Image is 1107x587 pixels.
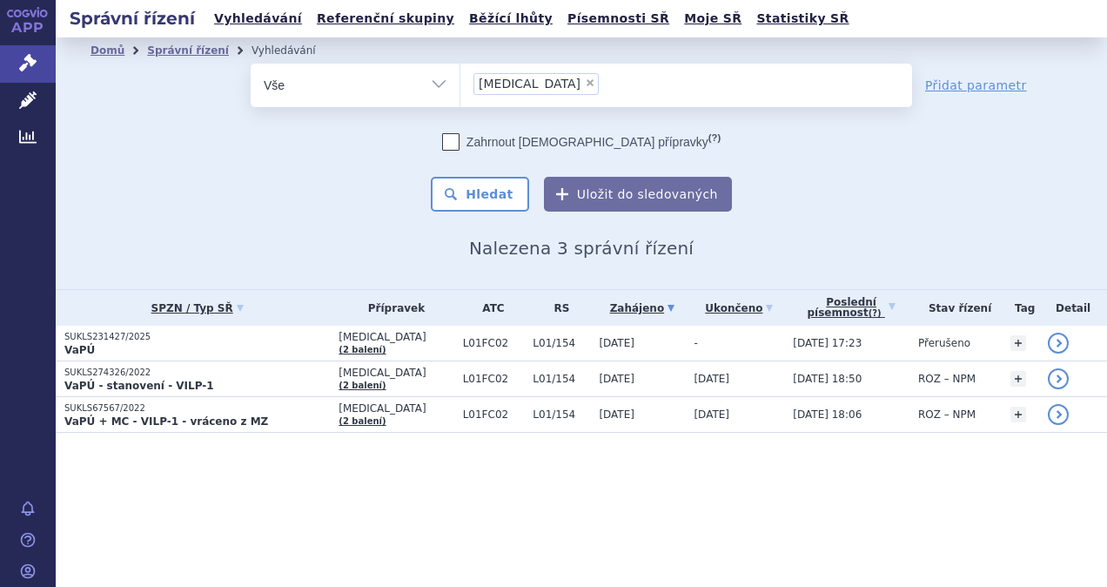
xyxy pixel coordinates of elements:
[252,37,339,64] li: Vyhledávání
[463,373,525,385] span: L01FC02
[64,296,330,320] a: SPZN / Typ SŘ
[91,44,124,57] a: Domů
[562,7,674,30] a: Písemnosti SŘ
[599,408,634,421] span: [DATE]
[339,367,453,379] span: [MEDICAL_DATA]
[1010,407,1026,422] a: +
[708,132,721,144] abbr: (?)
[793,337,862,349] span: [DATE] 17:23
[1048,404,1069,425] a: detail
[1039,290,1107,326] th: Detail
[679,7,747,30] a: Moje SŘ
[793,290,909,326] a: Poslednípísemnost(?)
[694,296,784,320] a: Ukončeno
[209,7,307,30] a: Vyhledávání
[1048,368,1069,389] a: detail
[909,290,1002,326] th: Stav řízení
[918,408,976,421] span: ROZ – NPM
[64,331,330,343] p: SUKLS231427/2025
[694,337,697,349] span: -
[793,408,862,421] span: [DATE] 18:06
[599,373,634,385] span: [DATE]
[533,408,590,421] span: L01/154
[694,408,729,421] span: [DATE]
[533,337,590,349] span: L01/154
[56,6,209,30] h2: Správní řízení
[585,78,595,88] span: ×
[442,133,721,151] label: Zahrnout [DEMOGRAPHIC_DATA] přípravky
[1010,335,1026,351] a: +
[869,308,882,319] abbr: (?)
[454,290,525,326] th: ATC
[464,7,558,30] a: Běžící lhůty
[599,296,685,320] a: Zahájeno
[524,290,590,326] th: RS
[330,290,453,326] th: Přípravek
[469,238,694,259] span: Nalezena 3 správní řízení
[604,72,614,94] input: [MEDICAL_DATA]
[64,380,214,392] strong: VaPÚ - stanovení - VILP-1
[431,177,529,212] button: Hledat
[925,77,1027,94] a: Přidat parametr
[463,337,525,349] span: L01FC02
[312,7,460,30] a: Referenční skupiny
[533,373,590,385] span: L01/154
[339,331,453,343] span: [MEDICAL_DATA]
[1002,290,1039,326] th: Tag
[463,408,525,421] span: L01FC02
[918,337,970,349] span: Přerušeno
[64,367,330,379] p: SUKLS274326/2022
[339,416,386,426] a: (2 balení)
[64,344,95,356] strong: VaPÚ
[339,402,453,415] span: [MEDICAL_DATA]
[1010,371,1026,387] a: +
[599,337,634,349] span: [DATE]
[339,381,386,390] a: (2 balení)
[751,7,854,30] a: Statistiky SŘ
[64,402,330,415] p: SUKLS67567/2022
[544,177,732,212] button: Uložit do sledovaných
[793,373,862,385] span: [DATE] 18:50
[694,373,729,385] span: [DATE]
[64,415,268,428] strong: VaPÚ + MC - VILP-1 - vráceno z MZ
[918,373,976,385] span: ROZ – NPM
[147,44,229,57] a: Správní řízení
[1048,333,1069,354] a: detail
[479,78,580,90] span: [MEDICAL_DATA]
[339,345,386,354] a: (2 balení)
